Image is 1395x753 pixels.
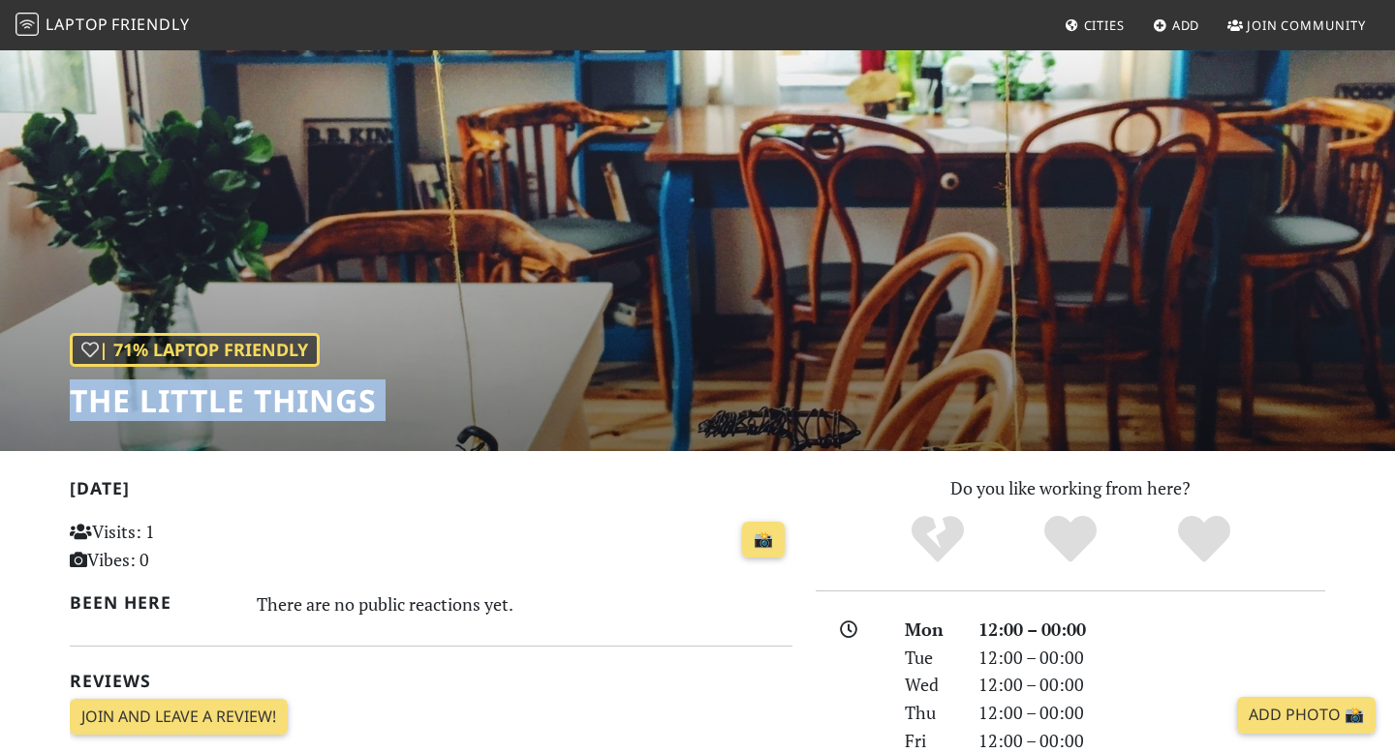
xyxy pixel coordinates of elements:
div: | 71% Laptop Friendly [70,333,320,367]
a: Join Community [1220,8,1374,43]
div: 12:00 – 00:00 [967,644,1337,672]
a: Add [1145,8,1208,43]
div: No [871,513,1005,566]
div: There are no public reactions yet. [257,588,793,619]
span: Friendly [111,14,189,35]
div: 12:00 – 00:00 [967,671,1337,699]
div: Definitely! [1137,513,1271,566]
div: 12:00 – 00:00 [967,699,1337,727]
p: Do you like working from here? [816,474,1325,502]
span: Laptop [46,14,108,35]
span: Join Community [1247,16,1366,34]
span: Add [1172,16,1200,34]
a: Join and leave a review! [70,699,288,736]
h2: Reviews [70,671,792,691]
div: Wed [893,671,967,699]
span: Cities [1084,16,1125,34]
a: LaptopFriendly LaptopFriendly [15,9,190,43]
p: Visits: 1 Vibes: 0 [70,518,295,574]
h2: Been here [70,592,233,613]
h2: [DATE] [70,478,792,506]
div: Yes [1004,513,1137,566]
a: 📸 [742,522,785,558]
h1: The Little Things [70,382,377,419]
div: Thu [893,699,967,727]
div: Mon [893,616,967,644]
a: Cities [1057,8,1132,43]
div: Tue [893,644,967,672]
img: LaptopFriendly [15,13,39,36]
div: 12:00 – 00:00 [967,616,1337,644]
